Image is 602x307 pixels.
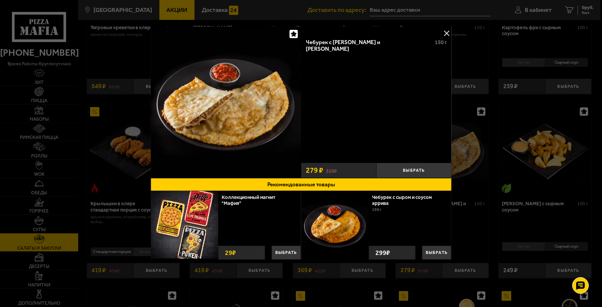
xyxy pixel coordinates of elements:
a: Чебурек с мясом и соусом аррива [150,27,301,178]
s: 319 ₽ [326,167,337,174]
div: Чебурек с [PERSON_NAME] и [PERSON_NAME] [306,39,429,52]
button: Выбрать [272,246,301,260]
a: Чебурек с сыром и соусом аррива [372,194,432,206]
button: Выбрать [422,246,451,260]
strong: 299 ₽ [374,246,392,259]
a: Коллекционный магнит "Мафия" [222,194,275,206]
strong: 29 ₽ [223,246,238,259]
button: Выбрать [376,163,452,178]
img: Чебурек с мясом и соусом аррива [150,27,301,177]
span: 279 ₽ [306,167,323,174]
span: 150 г [435,39,447,45]
button: Рекомендованные товары [150,178,452,191]
span: 150 г [372,207,381,212]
